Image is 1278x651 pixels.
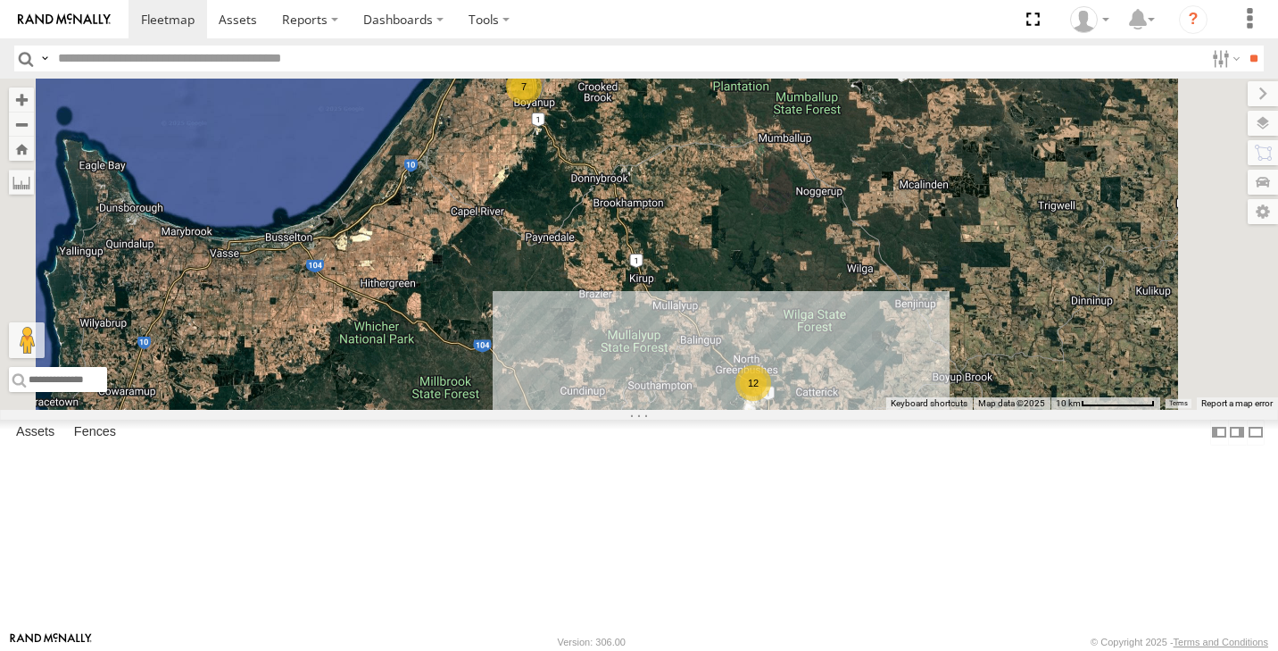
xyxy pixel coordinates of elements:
[1091,637,1268,647] div: © Copyright 2025 -
[9,137,34,161] button: Zoom Home
[1064,6,1116,33] div: Cody Roberts
[1210,420,1228,446] label: Dock Summary Table to the Left
[978,398,1045,408] span: Map data ©2025
[9,112,34,137] button: Zoom out
[9,322,45,358] button: Drag Pegman onto the map to open Street View
[891,397,967,410] button: Keyboard shortcuts
[1179,5,1207,34] i: ?
[18,13,111,26] img: rand-logo.svg
[1248,199,1278,224] label: Map Settings
[65,420,125,445] label: Fences
[558,637,626,647] div: Version: 306.00
[37,46,52,71] label: Search Query
[1050,397,1160,410] button: Map scale: 10 km per 79 pixels
[10,633,92,651] a: Visit our Website
[1056,398,1081,408] span: 10 km
[9,170,34,195] label: Measure
[1201,398,1273,408] a: Report a map error
[1169,400,1188,407] a: Terms (opens in new tab)
[506,69,542,104] div: 7
[9,88,34,112] button: Zoom in
[7,420,63,445] label: Assets
[1247,420,1265,446] label: Hide Summary Table
[1205,46,1243,71] label: Search Filter Options
[1228,420,1246,446] label: Dock Summary Table to the Right
[1174,637,1268,647] a: Terms and Conditions
[735,365,771,401] div: 12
